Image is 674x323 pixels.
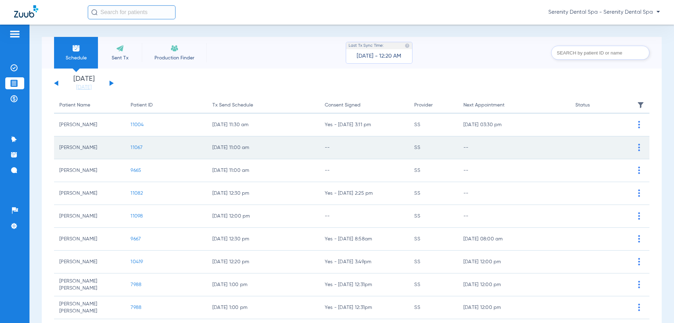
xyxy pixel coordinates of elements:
[54,205,125,228] td: [PERSON_NAME]
[131,259,143,264] span: 10419
[131,191,143,196] span: 11082
[131,305,141,310] span: 7988
[458,205,570,228] td: --
[409,273,458,296] td: SS
[131,237,141,241] span: 9667
[212,281,314,288] span: [DATE] 1:00 pm
[409,251,458,273] td: SS
[349,42,384,49] span: Last Tx Sync Time:
[458,182,570,205] td: --
[638,144,640,151] img: group-vertical.svg
[54,159,125,182] td: [PERSON_NAME]
[463,101,565,109] div: Next Appointment
[357,53,401,60] span: [DATE] - 12:20 AM
[405,43,410,48] img: last sync help info
[116,44,124,52] img: Sent Tx
[72,44,80,52] img: Schedule
[54,296,125,319] td: [PERSON_NAME] [PERSON_NAME]
[638,121,640,128] img: group-vertical.svg
[59,101,120,109] div: Patient Name
[54,136,125,159] td: [PERSON_NAME]
[88,5,176,19] input: Search for patients
[319,251,409,273] td: Yes - [DATE] 3:49pm
[409,228,458,251] td: SS
[458,228,570,251] td: [DATE] 08:00 am
[458,296,570,319] td: [DATE] 12:00 pm
[131,122,144,127] span: 11004
[131,168,141,173] span: 9665
[131,101,201,109] div: Patient ID
[575,101,590,109] div: Status
[319,296,409,319] td: Yes - [DATE] 12:31pm
[638,212,640,220] img: group-vertical.svg
[103,54,137,62] span: Sent Tx
[212,121,314,128] span: [DATE] 11:30 am
[414,101,433,109] div: Provider
[638,258,640,265] img: group-vertical.svg
[409,136,458,159] td: SS
[325,101,404,109] div: Consent Signed
[54,251,125,273] td: [PERSON_NAME]
[639,289,674,323] iframe: Chat Widget
[409,205,458,228] td: SS
[212,304,314,311] span: [DATE] 1:00 pm
[131,145,143,150] span: 11067
[14,5,38,18] img: Zuub Logo
[409,182,458,205] td: SS
[59,54,93,62] span: Schedule
[637,102,644,109] img: filter.svg
[212,101,253,109] div: Tx Send Schedule
[131,282,141,287] span: 7988
[131,214,143,219] span: 11098
[212,144,314,151] span: [DATE] 11:00 am
[638,281,640,288] img: group-vertical.svg
[212,258,314,265] span: [DATE] 12:20 pm
[409,159,458,182] td: SS
[319,159,409,182] td: --
[463,101,504,109] div: Next Appointment
[414,101,452,109] div: Provider
[54,114,125,136] td: [PERSON_NAME]
[54,182,125,205] td: [PERSON_NAME]
[131,101,153,109] div: Patient ID
[638,235,640,243] img: group-vertical.svg
[147,54,201,62] span: Production Finder
[212,167,314,174] span: [DATE] 11:00 am
[325,101,361,109] div: Consent Signed
[548,9,660,16] span: Serenity Dental Spa - Serenity Dental Spa
[212,101,314,109] div: Tx Send Schedule
[9,30,20,38] img: hamburger-icon
[409,114,458,136] td: SS
[551,46,649,60] input: SEARCH by patient ID or name
[638,167,640,174] img: group-vertical.svg
[458,251,570,273] td: [DATE] 12:00 pm
[54,228,125,251] td: [PERSON_NAME]
[458,159,570,182] td: --
[638,189,640,197] img: group-vertical.svg
[575,101,626,109] div: Status
[212,190,314,197] span: [DATE] 12:30 pm
[319,228,409,251] td: Yes - [DATE] 8:58am
[458,136,570,159] td: --
[212,213,314,220] span: [DATE] 12:00 pm
[212,235,314,243] span: [DATE] 12:30 pm
[319,182,409,205] td: Yes - [DATE] 2:25 pm
[319,205,409,228] td: --
[91,9,98,15] img: Search Icon
[170,44,179,52] img: Recare
[54,273,125,296] td: [PERSON_NAME] [PERSON_NAME]
[458,273,570,296] td: [DATE] 12:00 pm
[319,136,409,159] td: --
[63,84,105,91] a: [DATE]
[319,273,409,296] td: Yes - [DATE] 12:31pm
[638,304,640,311] img: group-vertical.svg
[59,101,90,109] div: Patient Name
[458,114,570,136] td: [DATE] 03:30 pm
[63,76,105,91] li: [DATE]
[409,296,458,319] td: SS
[319,114,409,136] td: Yes - [DATE] 3:11 pm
